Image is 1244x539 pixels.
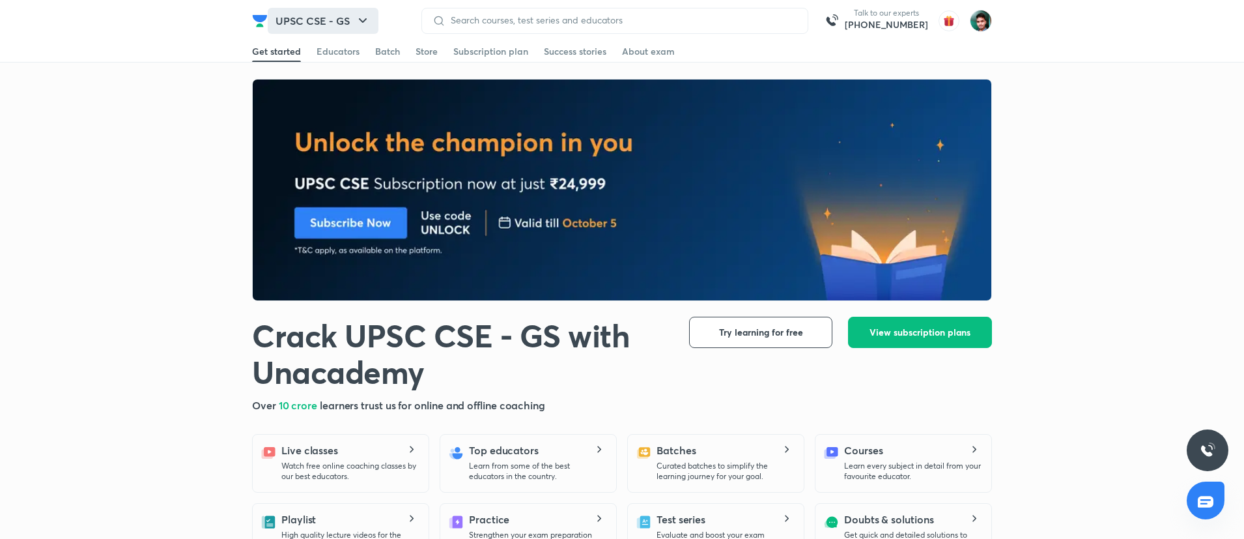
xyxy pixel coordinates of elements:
h5: Batches [657,443,696,458]
p: Learn from some of the best educators in the country. [469,461,606,482]
span: Over [252,398,279,412]
a: Success stories [544,41,606,62]
div: Subscription plan [453,45,528,58]
a: Store [416,41,438,62]
a: About exam [622,41,675,62]
img: avatar [939,10,959,31]
h5: Top educators [469,443,539,458]
img: call-us [819,8,845,34]
input: Search courses, test series and educators [445,15,797,25]
button: View subscription plans [848,317,992,348]
img: Avinash Gupta [970,10,992,32]
h5: Doubts & solutions [844,512,934,527]
p: Watch free online coaching classes by our best educators. [281,461,418,482]
a: Subscription plan [453,41,528,62]
p: Talk to our experts [845,8,928,18]
div: Educators [317,45,360,58]
a: Educators [317,41,360,62]
div: About exam [622,45,675,58]
span: View subscription plans [869,326,970,339]
div: Get started [252,45,301,58]
p: Learn every subject in detail from your favourite educator. [844,461,981,482]
button: UPSC CSE - GS [268,8,378,34]
span: Try learning for free [719,326,803,339]
h5: Test series [657,512,705,527]
div: Store [416,45,438,58]
p: Curated batches to simplify the learning journey for your goal. [657,461,793,482]
h5: Playlist [281,512,316,527]
div: Batch [375,45,400,58]
span: learners trust us for online and offline coaching [320,398,545,412]
h5: Courses [844,443,883,458]
img: ttu [1200,443,1215,458]
span: 10 crore [279,398,320,412]
h1: Crack UPSC CSE - GS with Unacademy [252,317,668,390]
a: Batch [375,41,400,62]
div: Success stories [544,45,606,58]
h5: Practice [469,512,509,527]
button: Try learning for free [689,317,832,348]
a: Get started [252,41,301,62]
img: Company Logo [252,13,268,29]
h5: Live classes [281,443,338,458]
a: [PHONE_NUMBER] [845,18,928,31]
